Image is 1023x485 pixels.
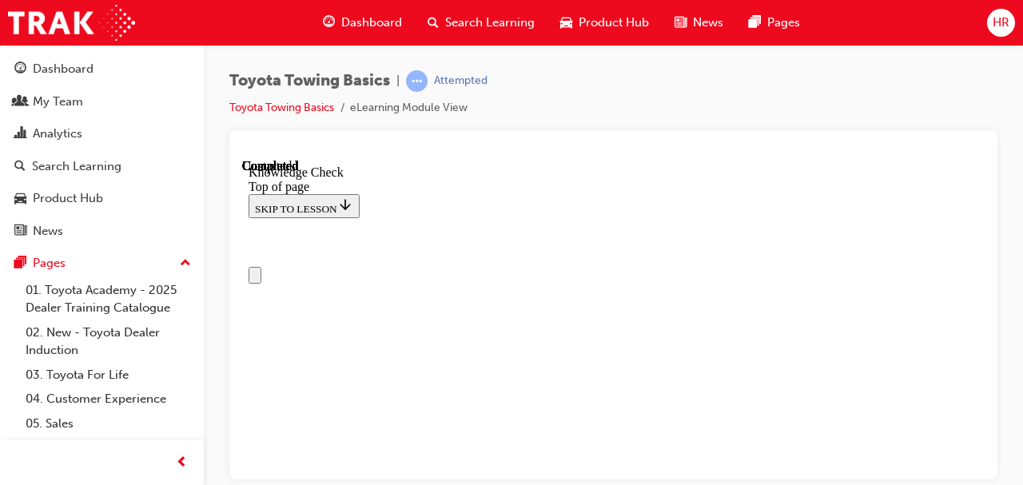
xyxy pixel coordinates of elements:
[6,184,197,213] a: Product Hub
[6,108,19,125] button: Close navigation menu
[33,189,103,208] div: Product Hub
[6,6,736,21] div: Knowledge Check
[415,6,547,39] a: search-iconSearch Learning
[6,152,197,181] a: Search Learning
[6,35,117,59] button: SKIP TO LESSON
[14,95,26,109] span: people-icon
[767,14,800,32] span: Pages
[229,101,334,114] a: Toyota Towing Basics
[675,13,687,33] span: news-icon
[341,14,402,32] span: Dashboard
[180,253,191,274] span: up-icon
[693,14,723,32] span: News
[993,14,1009,32] span: HR
[6,21,736,35] div: Top of page
[33,254,66,272] div: Pages
[6,51,197,248] button: DashboardMy TeamAnalyticsSearch LearningProduct HubNews
[6,87,197,117] a: My Team
[579,14,649,32] span: Product Hub
[987,9,1015,37] button: HR
[14,127,26,141] span: chart-icon
[19,363,197,388] a: 03. Toyota For Life
[310,6,415,39] a: guage-iconDashboard
[428,13,439,33] span: search-icon
[396,72,400,90] span: |
[749,13,761,33] span: pages-icon
[434,74,488,89] div: Attempted
[176,453,188,473] span: prev-icon
[547,6,662,39] a: car-iconProduct Hub
[14,256,26,271] span: pages-icon
[14,192,26,206] span: car-icon
[19,387,197,411] a: 04. Customer Experience
[6,248,197,278] button: Pages
[13,44,111,56] span: SKIP TO LESSON
[14,62,26,77] span: guage-icon
[33,222,63,241] div: News
[350,99,468,117] li: eLearning Module View
[33,60,94,78] div: Dashboard
[14,225,26,239] span: news-icon
[19,320,197,363] a: 02. New - Toyota Dealer Induction
[8,5,135,41] img: Trak
[560,13,572,33] span: car-icon
[19,435,197,478] a: 06. Electrification (EV & Hybrid)
[445,14,535,32] span: Search Learning
[6,217,197,246] a: News
[32,157,121,176] div: Search Learning
[736,6,813,39] a: pages-iconPages
[14,160,26,174] span: search-icon
[19,278,197,320] a: 01. Toyota Academy - 2025 Dealer Training Catalogue
[229,72,390,90] span: Toyota Towing Basics
[323,13,335,33] span: guage-icon
[6,54,197,84] a: Dashboard
[406,70,428,92] span: learningRecordVerb_ATTEMPT-icon
[33,93,83,111] div: My Team
[662,6,736,39] a: news-iconNews
[6,119,197,149] a: Analytics
[19,411,197,436] a: 05. Sales
[33,125,82,143] div: Analytics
